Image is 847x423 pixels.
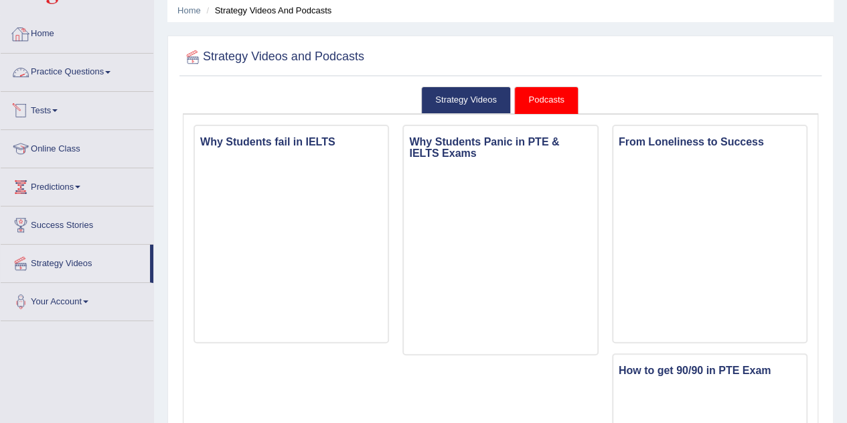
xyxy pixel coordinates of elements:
[1,245,150,278] a: Strategy Videos
[195,133,388,152] h3: Why Students fail in IELTS
[203,4,331,17] li: Strategy Videos and Podcasts
[1,15,153,49] a: Home
[613,361,806,380] h3: How to get 90/90 in PTE Exam
[404,133,597,163] h3: Why Students Panic in PTE & IELTS Exams
[177,5,201,15] a: Home
[1,206,153,240] a: Success Stories
[1,54,153,87] a: Practice Questions
[183,47,364,67] h2: Strategy Videos and Podcasts
[1,130,153,164] a: Online Class
[421,86,511,114] a: Strategy Videos
[1,283,153,316] a: Your Account
[613,133,806,152] h3: From Loneliness to Success
[514,86,578,114] a: Podcasts
[1,168,153,202] a: Predictions
[1,92,153,125] a: Tests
